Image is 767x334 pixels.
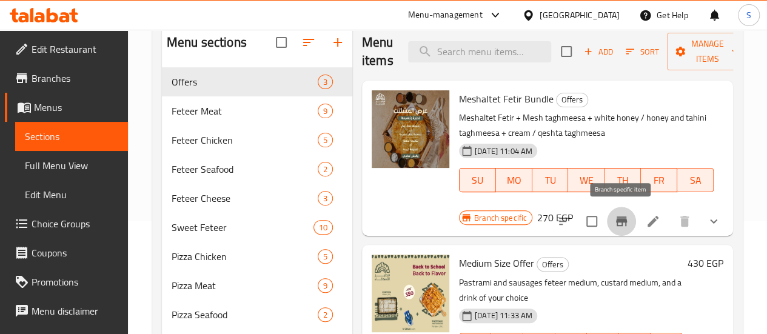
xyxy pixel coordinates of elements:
div: Feteer Chicken5 [162,125,352,155]
div: Pizza Meat9 [162,271,352,300]
span: Branch specific [469,212,532,224]
div: Menu-management [408,8,483,22]
div: items [318,307,333,322]
div: Pizza Chicken5 [162,242,352,271]
div: items [313,220,333,235]
div: Feteer Meat9 [162,96,352,125]
a: Edit menu item [646,214,660,229]
button: FR [641,168,677,192]
span: Pizza Chicken [172,249,318,264]
svg: Show Choices [706,214,721,229]
span: [DATE] 11:33 AM [470,310,537,321]
div: Feteer Cheese3 [162,184,352,213]
button: Add [579,42,618,61]
span: TU [537,172,564,189]
span: Full Menu View [25,158,118,173]
span: Offers [172,75,318,89]
img: Meshaltet Fetir Bundle [372,90,449,168]
div: Offers [537,257,569,272]
div: Pizza Seafood2 [162,300,352,329]
a: Menus [5,93,128,122]
span: 9 [318,280,332,292]
div: Feteer Chicken [172,133,318,147]
span: MO [501,172,528,189]
button: Sort [623,42,662,61]
div: Feteer Seafood2 [162,155,352,184]
span: Menu disclaimer [32,304,118,318]
button: TH [605,168,641,192]
span: Sort items [618,42,667,61]
div: items [318,75,333,89]
span: Sweet Feteer [172,220,313,235]
span: Medium Size Offer [459,254,534,272]
span: Sort sections [294,28,323,57]
span: Add [582,45,615,59]
span: WE [573,172,600,189]
h6: 430 EGP [688,255,723,272]
span: 3 [318,76,332,88]
div: items [318,104,333,118]
input: search [408,41,551,62]
div: items [318,191,333,205]
span: Offers [537,258,568,272]
span: Branches [32,71,118,85]
p: Meshaltet Fetir + Mesh taghmeesa + white honey / honey and tahini taghmeesa + cream / qeshta tagh... [459,110,714,141]
span: Meshaltet Fetir Bundle [459,90,554,108]
a: Edit Menu [15,180,128,209]
span: 9 [318,105,332,117]
h2: Menu sections [167,33,247,52]
span: Feteer Seafood [172,162,318,176]
a: Edit Restaurant [5,35,128,64]
button: show more [699,207,728,236]
a: Menu disclaimer [5,296,128,326]
span: Feteer Cheese [172,191,318,205]
div: Sweet Feteer10 [162,213,352,242]
span: TH [609,172,636,189]
button: Branch-specific-item [607,207,636,236]
button: TU [532,168,569,192]
span: SA [682,172,709,189]
button: sort-choices [550,207,579,236]
span: Add item [579,42,618,61]
h6: 270 EGP [537,209,573,226]
span: Feteer Meat [172,104,318,118]
span: 5 [318,251,332,262]
div: Offers3 [162,67,352,96]
a: Sections [15,122,128,151]
div: [GEOGRAPHIC_DATA] [540,8,620,22]
button: SA [677,168,714,192]
span: Pizza Seafood [172,307,318,322]
span: Sections [25,129,118,144]
span: [DATE] 11:04 AM [470,145,537,157]
span: 2 [318,309,332,321]
div: items [318,162,333,176]
span: Sort [626,45,659,59]
a: Choice Groups [5,209,128,238]
a: Promotions [5,267,128,296]
button: Add section [323,28,352,57]
span: Promotions [32,275,118,289]
span: S [746,8,751,22]
span: 3 [318,193,332,204]
span: Choice Groups [32,216,118,231]
span: 5 [318,135,332,146]
span: 10 [314,222,332,233]
button: SU [459,168,496,192]
button: Manage items [667,33,748,70]
span: Select section [554,39,579,64]
span: Pizza Meat [172,278,318,293]
a: Coupons [5,238,128,267]
h2: Menu items [362,33,394,70]
span: Select all sections [269,30,294,55]
button: delete [670,207,699,236]
a: Full Menu View [15,151,128,180]
span: 2 [318,164,332,175]
button: WE [568,168,605,192]
span: Edit Menu [25,187,118,202]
